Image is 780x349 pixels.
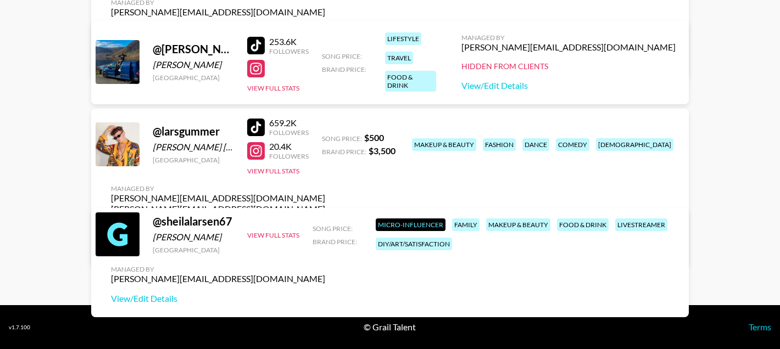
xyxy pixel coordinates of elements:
div: makeup & beauty [412,138,476,151]
div: dance [522,138,549,151]
div: comedy [556,138,589,151]
div: [PERSON_NAME][EMAIL_ADDRESS][DOMAIN_NAME] [111,204,325,215]
div: Followers [269,128,309,137]
span: Brand Price: [322,148,366,156]
a: Terms [749,322,771,332]
div: [GEOGRAPHIC_DATA] [153,156,234,164]
div: @ sheilalarsen67 [153,215,234,228]
div: Managed By [461,33,676,42]
span: Song Price: [313,224,353,233]
a: View/Edit Details [111,293,325,304]
div: travel [385,52,413,64]
div: @ [PERSON_NAME] [153,42,234,56]
div: v 1.7.100 [9,324,30,331]
div: Micro-Influencer [376,218,445,231]
div: @ larsgummer [153,125,234,138]
div: Followers [269,152,309,160]
div: [PERSON_NAME][EMAIL_ADDRESS][DOMAIN_NAME] [111,193,325,204]
span: Song Price: [322,52,362,60]
div: [GEOGRAPHIC_DATA] [153,74,234,82]
div: food & drink [385,71,436,92]
a: View/Edit Details [461,80,676,91]
div: [PERSON_NAME][EMAIL_ADDRESS][DOMAIN_NAME] [111,273,325,284]
div: food & drink [557,218,609,231]
button: View Full Stats [247,231,299,239]
div: makeup & beauty [486,218,550,231]
div: © Grail Talent [364,322,416,333]
div: lifestyle [385,32,421,45]
span: Brand Price: [322,65,366,74]
div: Managed By [111,184,325,193]
button: View Full Stats [247,84,299,92]
strong: $ 500 [364,132,384,143]
div: [GEOGRAPHIC_DATA] [153,246,234,254]
div: diy/art/satisfaction [376,238,452,250]
div: Hidden from Clients [461,61,676,71]
div: [PERSON_NAME][EMAIL_ADDRESS][DOMAIN_NAME] [461,42,676,53]
div: fashion [483,138,516,151]
div: Managed By [111,265,325,273]
span: Song Price: [322,134,362,143]
div: 659.2K [269,117,309,128]
div: [PERSON_NAME][EMAIL_ADDRESS][DOMAIN_NAME] [111,7,325,18]
div: Followers [269,47,309,55]
div: livestreamer [615,218,667,231]
button: View Full Stats [247,167,299,175]
div: 253.6K [269,36,309,47]
div: 20.4K [269,141,309,152]
div: [PERSON_NAME] [153,232,234,243]
div: [PERSON_NAME] [153,59,234,70]
strong: $ 3,500 [369,145,395,156]
div: [PERSON_NAME] [PERSON_NAME] [153,142,234,153]
div: family [452,218,480,231]
div: [DEMOGRAPHIC_DATA] [596,138,673,151]
span: Brand Price: [313,238,357,246]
